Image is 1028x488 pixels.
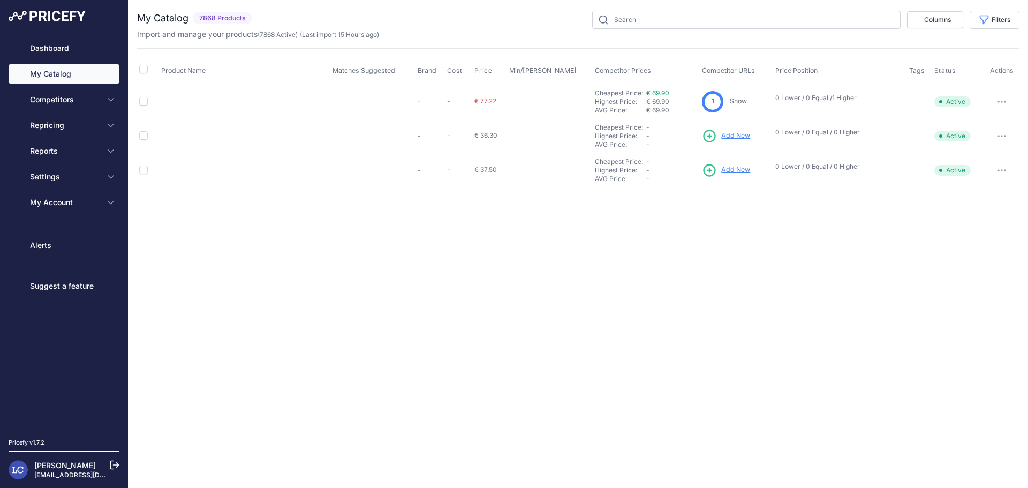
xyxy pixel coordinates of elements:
[595,140,646,149] div: AVG Price:
[646,106,698,115] div: € 69.90
[592,11,901,29] input: Search
[909,66,925,74] span: Tags
[474,97,496,105] span: € 77.22
[595,66,651,74] span: Competitor Prices
[474,131,497,139] span: € 36.30
[447,66,462,75] span: Cost
[934,96,971,107] span: Active
[646,132,649,140] span: -
[9,167,119,186] button: Settings
[934,66,956,75] span: Status
[721,165,750,175] span: Add New
[447,166,450,174] span: -
[9,64,119,84] a: My Catalog
[258,31,298,39] span: ( )
[474,66,492,75] span: Price
[730,97,747,105] a: Show
[934,131,971,141] span: Active
[990,66,1014,74] span: Actions
[775,94,898,102] p: 0 Lower / 0 Equal /
[595,175,646,183] div: AVG Price:
[721,131,750,141] span: Add New
[137,29,379,40] p: Import and manage your products
[418,166,443,175] p: -
[595,157,643,166] a: Cheapest Price:
[595,123,643,131] a: Cheapest Price:
[595,166,646,175] div: Highest Price:
[9,11,86,21] img: Pricefy Logo
[474,66,494,75] button: Price
[260,31,296,39] a: 7868 Active
[646,166,649,174] span: -
[418,132,443,140] p: -
[9,90,119,109] button: Competitors
[907,11,963,28] button: Columns
[9,116,119,135] button: Repricing
[9,193,119,212] button: My Account
[418,66,436,74] span: Brand
[595,132,646,140] div: Highest Price:
[30,146,100,156] span: Reports
[474,166,497,174] span: € 37.50
[30,94,100,105] span: Competitors
[9,141,119,161] button: Reports
[34,461,96,470] a: [PERSON_NAME]
[30,197,100,208] span: My Account
[970,11,1019,29] button: Filters
[646,97,669,106] span: € 69.90
[193,12,252,25] span: 7868 Products
[509,66,577,74] span: Min/[PERSON_NAME]
[9,276,119,296] a: Suggest a feature
[300,31,379,39] span: (Last import 15 Hours ago)
[775,128,898,137] p: 0 Lower / 0 Equal / 0 Higher
[832,94,857,102] a: 1 Higher
[712,96,714,107] span: 1
[137,11,188,26] h2: My Catalog
[775,66,818,74] span: Price Position
[447,131,450,139] span: -
[332,66,395,74] span: Matches Suggested
[934,165,971,176] span: Active
[595,106,646,115] div: AVG Price:
[702,129,750,144] a: Add New
[34,471,146,479] a: [EMAIL_ADDRESS][DOMAIN_NAME]
[775,162,898,171] p: 0 Lower / 0 Equal / 0 Higher
[9,39,119,425] nav: Sidebar
[646,175,649,183] span: -
[30,120,100,131] span: Repricing
[702,163,750,178] a: Add New
[30,171,100,182] span: Settings
[9,438,44,447] div: Pricefy v1.7.2
[934,66,958,75] button: Status
[646,89,669,97] a: € 69.90
[161,66,206,74] span: Product Name
[646,157,649,166] span: -
[447,66,464,75] button: Cost
[9,236,119,255] a: Alerts
[9,39,119,58] a: Dashboard
[595,89,643,97] a: Cheapest Price:
[646,140,649,148] span: -
[646,123,649,131] span: -
[595,97,646,106] div: Highest Price:
[418,97,443,106] p: -
[702,66,755,74] span: Competitor URLs
[447,97,450,105] span: -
